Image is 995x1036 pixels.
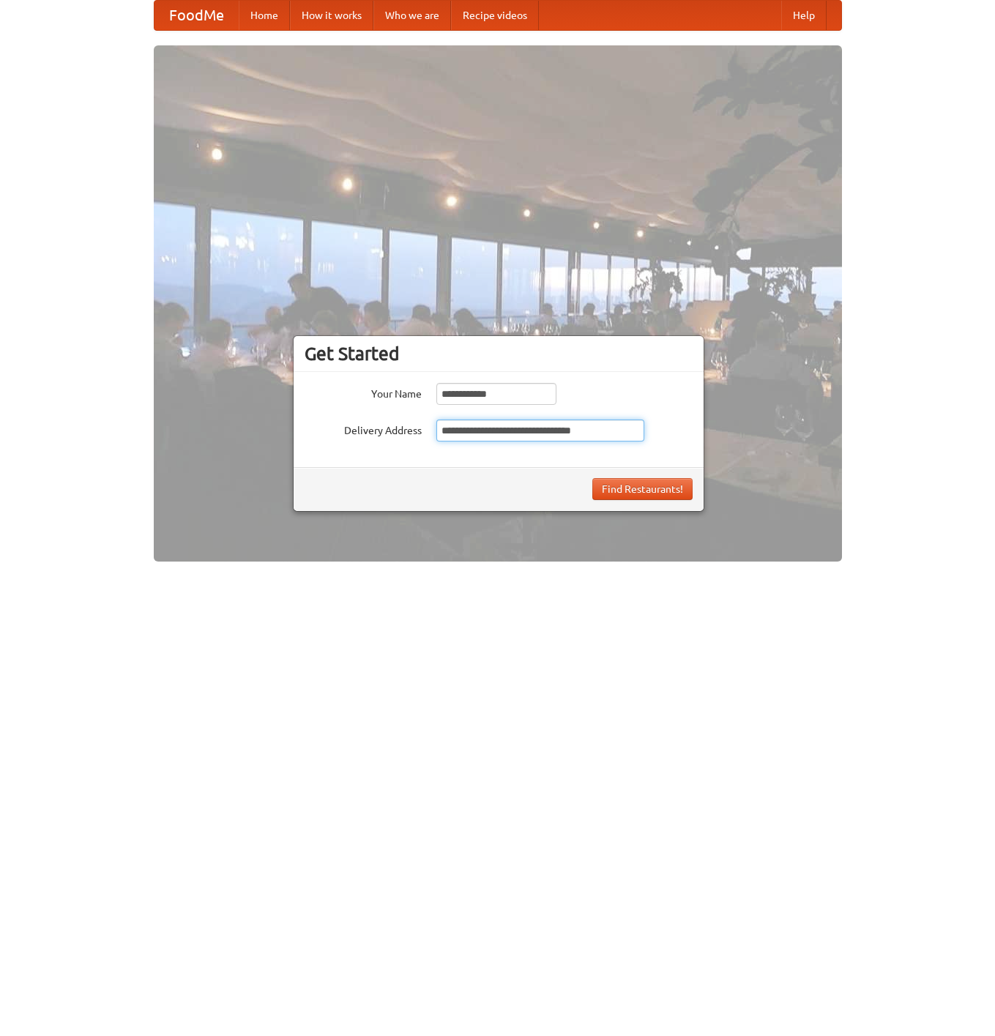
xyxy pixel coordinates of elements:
a: Home [239,1,290,30]
a: How it works [290,1,373,30]
a: FoodMe [154,1,239,30]
a: Help [781,1,827,30]
label: Delivery Address [305,420,422,438]
a: Recipe videos [451,1,539,30]
a: Who we are [373,1,451,30]
label: Your Name [305,383,422,401]
h3: Get Started [305,343,693,365]
button: Find Restaurants! [592,478,693,500]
